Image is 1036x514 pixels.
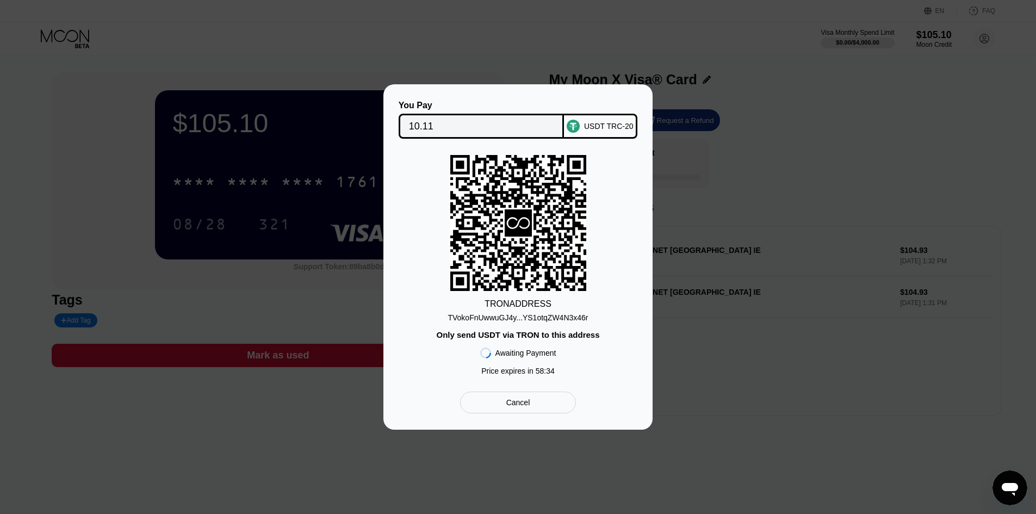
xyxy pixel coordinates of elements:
div: USDT TRC-20 [584,122,634,131]
div: Only send USDT via TRON to this address [436,330,599,339]
div: Awaiting Payment [495,349,556,357]
span: 58 : 34 [536,367,555,375]
div: TVokoFnUwwuGJ4y...YS1otqZW4N3x46r [448,313,588,322]
div: Cancel [506,398,530,407]
div: Cancel [460,392,576,413]
div: You Pay [399,101,564,110]
div: Price expires in [481,367,555,375]
div: TVokoFnUwwuGJ4y...YS1otqZW4N3x46r [448,309,588,322]
iframe: Button to launch messaging window [992,470,1027,505]
div: TRON ADDRESS [485,299,551,309]
div: You PayUSDT TRC-20 [400,101,636,139]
